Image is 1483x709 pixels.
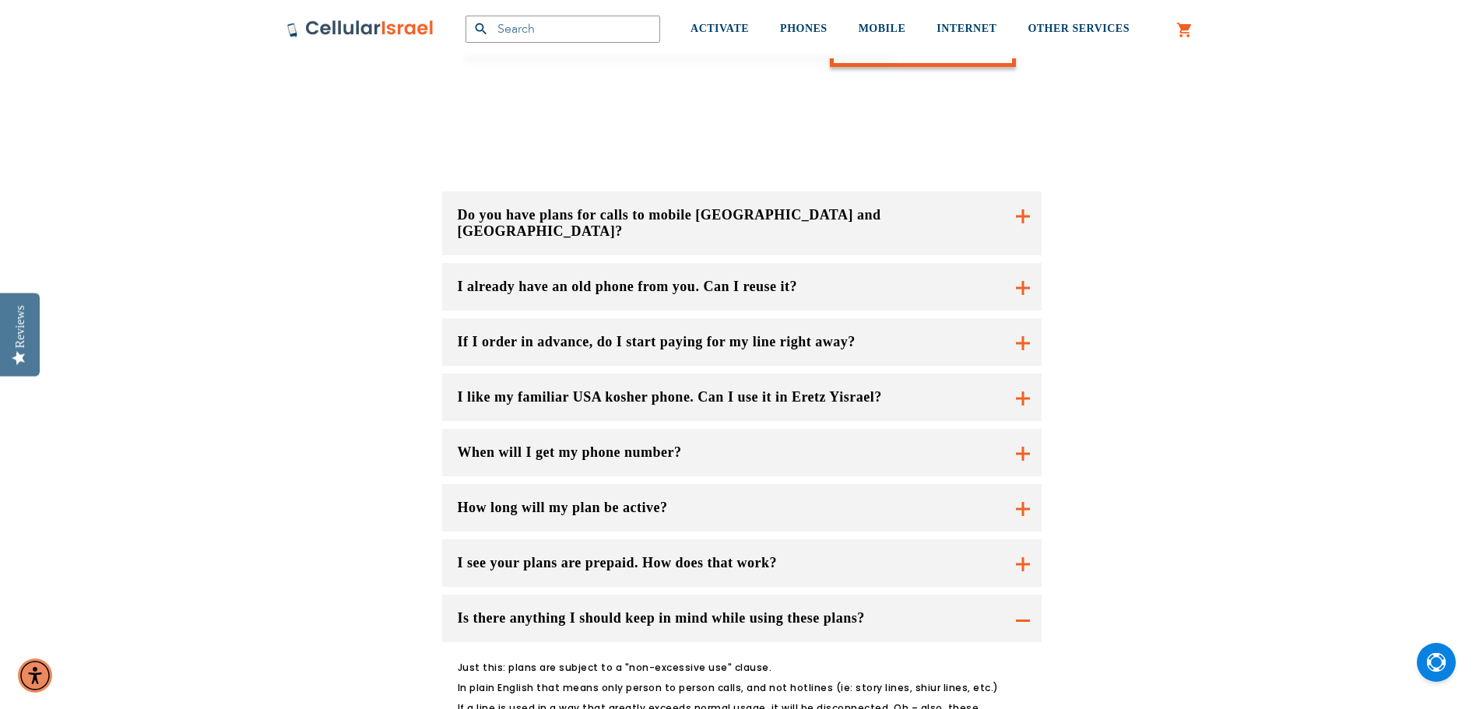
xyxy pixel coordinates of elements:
[442,595,1042,642] button: Is there anything I should keep in mind while using these plans?
[466,16,660,43] input: Search
[442,318,1042,366] button: If I order in advance, do I start paying for my line right away?
[691,23,749,34] span: ACTIVATE
[937,23,996,34] span: INTERNET
[1028,23,1130,34] span: OTHER SERVICES
[780,23,828,34] span: PHONES
[442,191,1042,255] button: Do you have plans for calls to mobile [GEOGRAPHIC_DATA] and [GEOGRAPHIC_DATA]?
[442,263,1042,311] button: I already have an old phone from you. Can I reuse it?
[442,484,1042,532] button: How long will my plan be active?
[859,23,906,34] span: MOBILE
[18,658,52,693] div: Accessibility Menu
[442,374,1042,421] button: I like my familiar USA kosher phone. Can I use it in Eretz Yisrael?
[442,539,1042,587] button: I see your plans are prepaid. How does that work?
[286,19,434,38] img: Cellular Israel Logo
[13,305,27,348] div: Reviews
[442,429,1042,476] button: When will I get my phone number?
